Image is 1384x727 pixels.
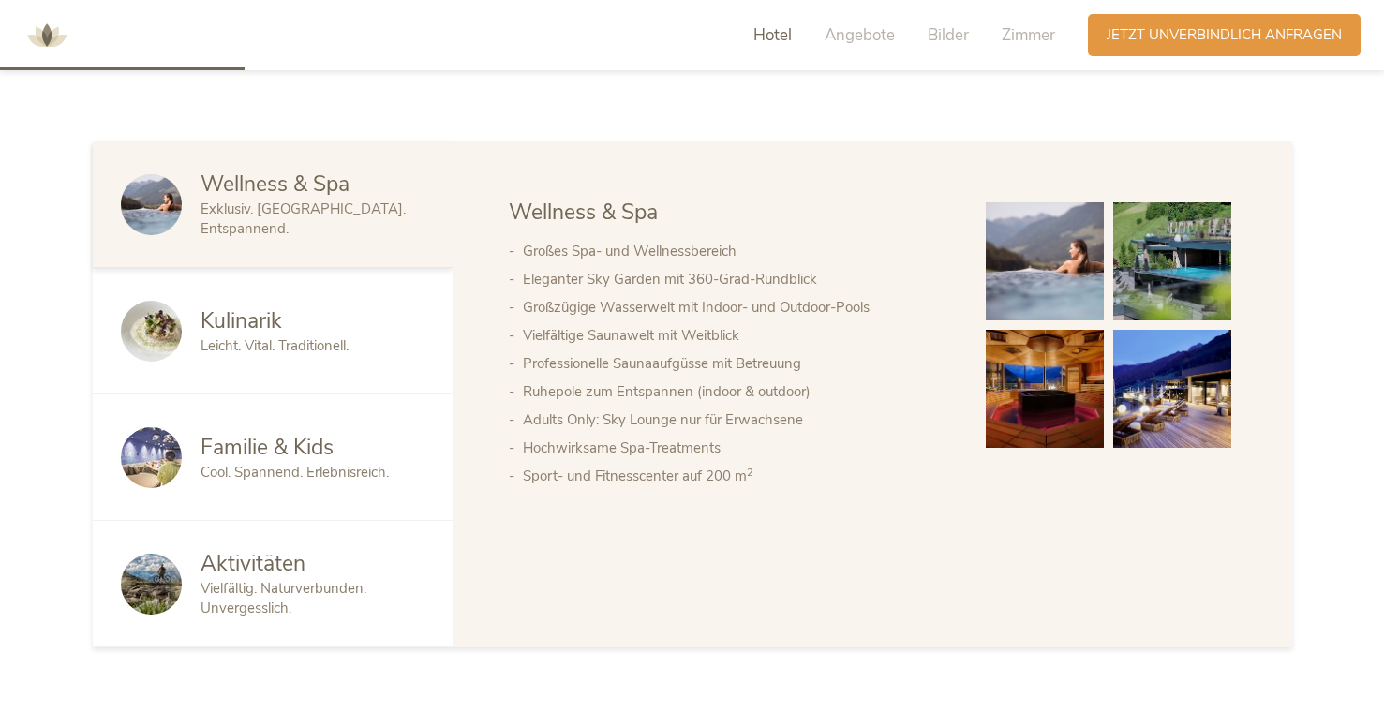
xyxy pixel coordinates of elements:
[201,170,350,199] span: Wellness & Spa
[1107,25,1342,45] span: Jetzt unverbindlich anfragen
[201,306,282,335] span: Kulinarik
[201,200,406,238] span: Exklusiv. [GEOGRAPHIC_DATA]. Entspannend.
[523,293,948,321] li: Großzügige Wasserwelt mit Indoor- und Outdoor-Pools
[201,579,366,617] span: Vielfältig. Naturverbunden. Unvergesslich.
[523,378,948,406] li: Ruhepole zum Entspannen (indoor & outdoor)
[928,24,969,46] span: Bilder
[1002,24,1055,46] span: Zimmer
[201,336,349,355] span: Leicht. Vital. Traditionell.
[19,7,75,64] img: AMONTI & LUNARIS Wellnessresort
[825,24,895,46] span: Angebote
[201,549,305,578] span: Aktivitäten
[523,406,948,434] li: Adults Only: Sky Lounge nur für Erwachsene
[19,28,75,41] a: AMONTI & LUNARIS Wellnessresort
[753,24,792,46] span: Hotel
[523,434,948,462] li: Hochwirksame Spa-Treatments
[523,349,948,378] li: Professionelle Saunaaufgüsse mit Betreuung
[523,237,948,265] li: Großes Spa- und Wellnessbereich
[747,466,753,480] sup: 2
[509,198,658,227] span: Wellness & Spa
[201,463,389,482] span: Cool. Spannend. Erlebnisreich.
[523,265,948,293] li: Eleganter Sky Garden mit 360-Grad-Rundblick
[201,433,334,462] span: Familie & Kids
[523,321,948,349] li: Vielfältige Saunawelt mit Weitblick
[523,462,948,490] li: Sport- und Fitnesscenter auf 200 m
